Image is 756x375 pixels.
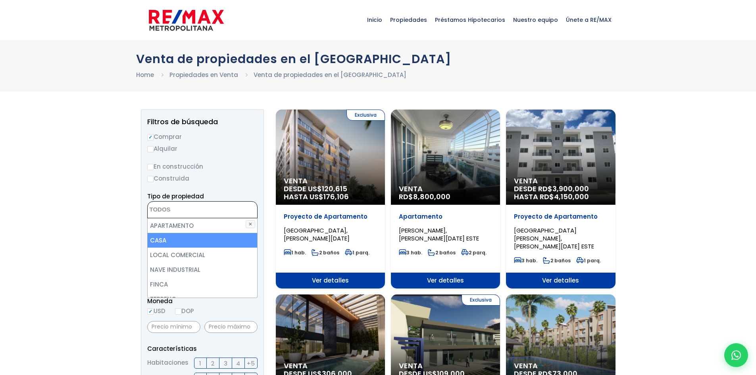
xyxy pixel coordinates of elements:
[148,277,257,292] li: FINCA
[149,8,224,32] img: remax-metropolitana-logo
[147,308,154,315] input: USD
[246,220,255,228] button: ✕
[345,249,369,256] span: 1 parq.
[148,202,225,219] textarea: Search
[284,213,377,221] p: Proyecto de Apartamento
[147,176,154,182] input: Construida
[323,192,349,202] span: 176,106
[147,192,204,200] span: Tipo de propiedad
[399,362,492,370] span: Venta
[284,249,306,256] span: 1 hab.
[284,226,350,242] span: [GEOGRAPHIC_DATA], [PERSON_NAME][DATE]
[247,358,255,368] span: +5
[147,146,154,152] input: Alquilar
[506,273,615,288] span: Ver detalles
[147,162,258,171] label: En construcción
[514,193,607,201] span: HASTA RD$
[284,193,377,201] span: HASTA US$
[148,262,257,277] li: NAVE INDUSTRIAL
[391,273,500,288] span: Ver detalles
[543,257,571,264] span: 2 baños
[514,226,594,250] span: [GEOGRAPHIC_DATA][PERSON_NAME], [PERSON_NAME][DATE] ESTE
[399,185,492,193] span: Venta
[147,321,200,333] input: Precio mínimo
[204,321,258,333] input: Precio máximo
[399,192,450,202] span: RD$
[148,292,257,306] li: TERRENO
[136,52,620,66] h1: Venta de propiedades en el [GEOGRAPHIC_DATA]
[136,71,154,79] a: Home
[552,184,589,194] span: 3,900,000
[322,184,347,194] span: 120,615
[399,226,479,242] span: [PERSON_NAME], [PERSON_NAME][DATE] ESTE
[147,344,258,354] p: Características
[284,185,377,201] span: DESDE US$
[554,192,589,202] span: 4,150,000
[147,296,258,306] span: Moneda
[514,213,607,221] p: Proyecto de Apartamento
[391,110,500,288] a: Venta RD$8,800,000 Apartamento [PERSON_NAME], [PERSON_NAME][DATE] ESTE 3 hab. 2 baños 2 parq. Ver...
[199,358,201,368] span: 1
[363,8,386,32] span: Inicio
[514,185,607,201] span: DESDE RD$
[509,8,562,32] span: Nuestro equipo
[254,70,406,80] li: Venta de propiedades en el [GEOGRAPHIC_DATA]
[211,358,214,368] span: 2
[399,249,422,256] span: 3 hab.
[399,213,492,221] p: Apartamento
[147,132,258,142] label: Comprar
[147,134,154,140] input: Comprar
[431,8,509,32] span: Préstamos Hipotecarios
[514,362,607,370] span: Venta
[312,249,339,256] span: 2 baños
[284,177,377,185] span: Venta
[224,358,227,368] span: 3
[147,118,258,126] h2: Filtros de búsqueda
[562,8,616,32] span: Únete a RE/MAX
[148,233,257,248] li: CASA
[514,177,607,185] span: Venta
[147,164,154,170] input: En construcción
[413,192,450,202] span: 8,800,000
[461,249,487,256] span: 2 parq.
[284,362,377,370] span: Venta
[147,173,258,183] label: Construida
[169,71,238,79] a: Propiedades en Venta
[462,294,500,306] span: Exclusiva
[428,249,456,256] span: 2 baños
[147,358,189,369] span: Habitaciones
[175,306,194,316] label: DOP
[147,144,258,154] label: Alquilar
[514,257,537,264] span: 3 hab.
[506,110,615,288] a: Venta DESDE RD$3,900,000 HASTA RD$4,150,000 Proyecto de Apartamento [GEOGRAPHIC_DATA][PERSON_NAME...
[148,218,257,233] li: APARTAMENTO
[276,273,385,288] span: Ver detalles
[148,248,257,262] li: LOCAL COMERCIAL
[276,110,385,288] a: Exclusiva Venta DESDE US$120,615 HASTA US$176,106 Proyecto de Apartamento [GEOGRAPHIC_DATA], [PER...
[147,306,165,316] label: USD
[236,358,240,368] span: 4
[346,110,385,121] span: Exclusiva
[175,308,181,315] input: DOP
[576,257,601,264] span: 1 parq.
[386,8,431,32] span: Propiedades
